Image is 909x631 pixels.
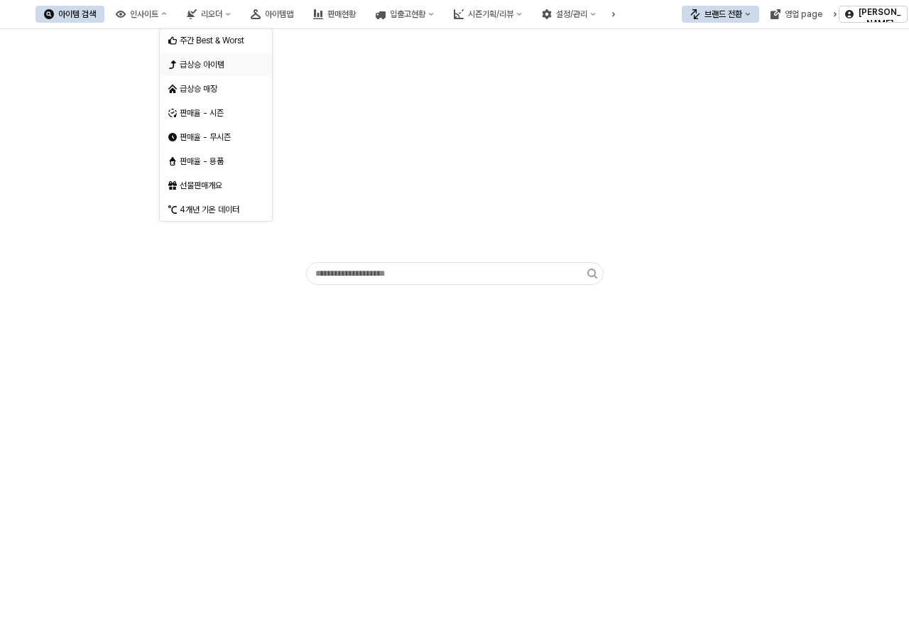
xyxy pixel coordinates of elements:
[180,83,255,95] div: 급상승 매장
[390,9,425,19] div: 입출고현황
[130,9,158,19] div: 인사이트
[762,6,831,23] button: 영업 page
[468,9,513,19] div: 시즌기획/리뷰
[107,6,175,23] button: 인사이트
[160,28,272,222] div: Select an option
[839,6,908,23] button: [PERSON_NAME]
[58,9,96,19] div: 아이템 검색
[178,6,239,23] button: 리오더
[445,6,530,23] button: 시즌기획/리뷰
[533,6,604,23] button: 설정/관리
[180,156,224,167] span: 판매율 - 용품
[858,6,901,29] p: [PERSON_NAME]
[180,107,255,119] div: 판매율 - 시즌
[180,204,255,215] div: 4개년 기온 데이터
[682,6,759,23] button: 브랜드 전환
[265,9,293,19] div: 아이템맵
[36,6,104,23] button: 아이템 검색
[201,9,222,19] div: 리오더
[180,35,255,46] div: 주간 Best & Worst
[367,6,442,23] button: 입출고현황
[785,9,822,19] div: 영업 page
[704,9,742,19] div: 브랜드 전환
[180,59,255,70] div: 급상승 아이템
[180,131,255,143] div: 판매율 - 무시즌
[327,9,356,19] div: 판매현황
[242,6,302,23] button: 아이템맵
[556,9,587,19] div: 설정/관리
[305,6,364,23] button: 판매현황
[180,180,255,191] div: 선물판매개요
